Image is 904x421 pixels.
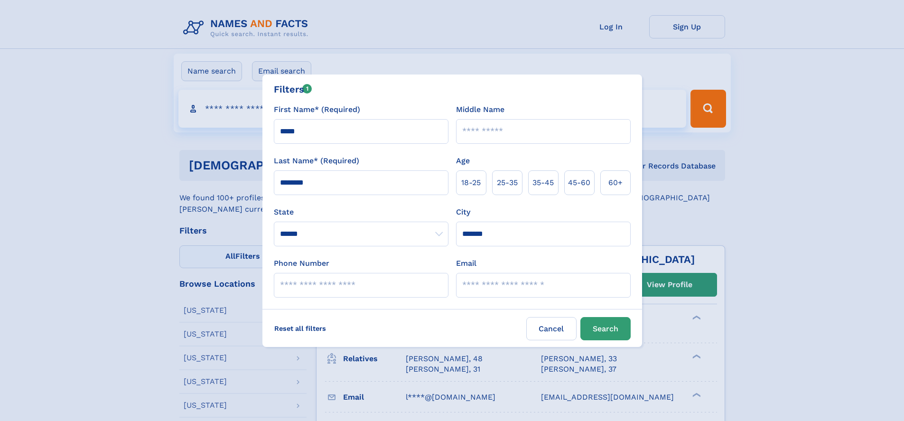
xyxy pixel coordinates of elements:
[268,317,332,340] label: Reset all filters
[274,206,448,218] label: State
[580,317,631,340] button: Search
[568,177,590,188] span: 45‑60
[456,258,476,269] label: Email
[497,177,518,188] span: 25‑35
[274,82,312,96] div: Filters
[608,177,623,188] span: 60+
[274,104,360,115] label: First Name* (Required)
[456,104,504,115] label: Middle Name
[532,177,554,188] span: 35‑45
[274,258,329,269] label: Phone Number
[461,177,481,188] span: 18‑25
[456,206,470,218] label: City
[274,155,359,167] label: Last Name* (Required)
[526,317,577,340] label: Cancel
[456,155,470,167] label: Age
